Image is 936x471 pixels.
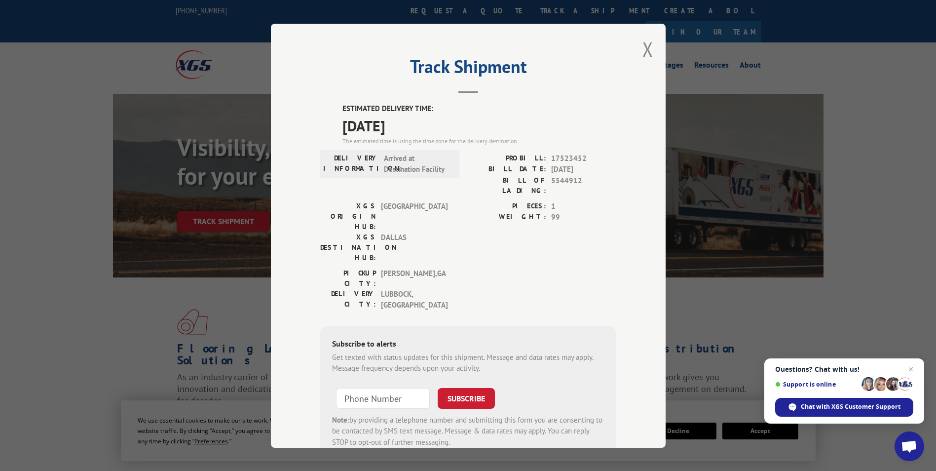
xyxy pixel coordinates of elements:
input: Phone Number [336,388,430,408]
span: LUBBOCK , [GEOGRAPHIC_DATA] [381,288,448,311]
strong: Note: [332,415,349,424]
div: Chat with XGS Customer Support [775,398,913,417]
div: Get texted with status updates for this shipment. Message and data rates may apply. Message frequ... [332,352,604,374]
span: [DATE] [551,164,616,175]
label: XGS DESTINATION HUB: [320,232,376,263]
span: Questions? Chat with us! [775,365,913,373]
label: PICKUP CITY: [320,268,376,288]
label: BILL OF LADING: [468,175,546,196]
span: 99 [551,212,616,223]
span: 5544912 [551,175,616,196]
span: 1 [551,200,616,212]
span: [DATE] [342,114,616,136]
span: 17523452 [551,153,616,164]
span: Close chat [905,363,917,375]
label: BILL DATE: [468,164,546,175]
label: PROBILL: [468,153,546,164]
span: [PERSON_NAME] , GA [381,268,448,288]
div: Open chat [895,432,924,461]
span: Chat with XGS Customer Support [801,402,900,411]
label: DELIVERY INFORMATION: [323,153,379,175]
span: Support is online [775,381,858,388]
h2: Track Shipment [320,60,616,78]
label: DELIVERY CITY: [320,288,376,311]
span: [GEOGRAPHIC_DATA] [381,200,448,232]
label: WEIGHT: [468,212,546,223]
span: DALLAS [381,232,448,263]
label: PIECES: [468,200,546,212]
label: ESTIMATED DELIVERY TIME: [342,103,616,115]
button: Close modal [642,36,653,62]
div: The estimated time is using the time zone for the delivery destination. [342,136,616,145]
div: Subscribe to alerts [332,337,604,352]
label: XGS ORIGIN HUB: [320,200,376,232]
button: SUBSCRIBE [438,388,495,408]
div: by providing a telephone number and submitting this form you are consenting to be contacted by SM... [332,414,604,448]
span: Arrived at Destination Facility [384,153,450,175]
